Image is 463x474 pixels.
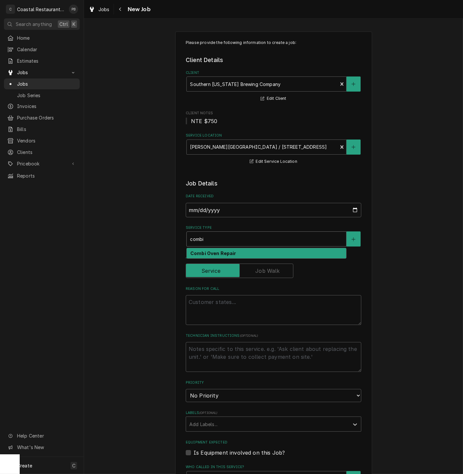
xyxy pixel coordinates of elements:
label: Is Equipment involved on this Job? [194,449,285,457]
label: Date Received [186,194,361,199]
span: Invoices [17,103,76,110]
span: C [72,462,75,469]
span: ( optional ) [199,411,218,415]
a: Jobs [86,4,112,15]
div: Reason For Call [186,286,361,325]
div: Equipment Expected [186,440,361,457]
a: Jobs [4,78,80,89]
span: Jobs [17,69,67,76]
button: Create New Service [347,231,360,247]
span: ( optional ) [240,334,258,337]
a: Job Series [4,90,80,101]
a: Go to Jobs [4,67,80,78]
button: Navigate back [115,4,126,14]
span: Client Notes [186,117,361,125]
a: Bills [4,124,80,135]
span: Job Series [17,92,76,99]
a: Go to What's New [4,442,80,453]
span: Ctrl [59,21,68,28]
label: Priority [186,380,361,385]
a: Reports [4,170,80,181]
span: Vendors [17,137,76,144]
a: Purchase Orders [4,112,80,123]
label: Equipment Expected [186,440,361,445]
span: Estimates [17,57,76,64]
label: Labels [186,410,361,416]
div: Service Type [186,225,361,247]
a: Clients [4,147,80,158]
span: Reports [17,172,76,179]
span: Purchase Orders [17,114,76,121]
div: Labels [186,410,361,432]
span: Help Center [17,432,76,439]
span: Client Notes [186,111,361,116]
span: Clients [17,149,76,156]
strong: Combi Oven Repair [190,250,236,256]
span: NTE $750 [191,118,217,124]
label: Service Location [186,133,361,138]
button: Search anythingCtrlK [4,18,80,30]
legend: Job Details [186,179,361,188]
span: Bills [17,126,76,133]
span: Search anything [16,21,52,28]
div: Phill Blush's Avatar [69,5,78,14]
button: Edit Client [260,95,287,103]
span: Home [17,34,76,41]
div: Service Location [186,133,361,165]
a: Go to Pricebook [4,158,80,169]
label: Technician Instructions [186,333,361,338]
div: C [6,5,15,14]
a: Estimates [4,55,80,66]
span: Jobs [17,80,76,87]
div: Priority [186,380,361,402]
legend: Client Details [186,56,361,64]
a: Vendors [4,135,80,146]
div: Client [186,70,361,103]
div: Job Type [186,255,361,278]
div: Date Received [186,194,361,217]
span: What's New [17,444,76,451]
p: Please provide the following information to create a job: [186,40,361,46]
div: Technician Instructions [186,333,361,372]
svg: Create New Location [351,145,355,149]
label: Service Type [186,225,361,230]
svg: Create New Service [351,237,355,242]
a: Invoices [4,101,80,112]
span: New Job [126,5,151,14]
label: Job Type [186,255,361,260]
span: K [73,21,75,28]
svg: Create New Client [351,82,355,86]
span: Jobs [98,6,110,13]
a: Home [4,32,80,43]
input: yyyy-mm-dd [186,203,361,217]
a: Go to Help Center [4,430,80,441]
div: Client Notes [186,111,361,125]
div: PB [69,5,78,14]
span: Calendar [17,46,76,53]
button: Create New Location [347,140,360,155]
button: Create New Client [347,76,360,92]
label: Client [186,70,361,75]
button: Edit Service Location [249,158,298,166]
a: Calendar [4,44,80,55]
span: Pricebook [17,160,67,167]
span: Create [17,463,32,468]
label: Who called in this service? [186,464,361,470]
div: Coastal Restaurant Repair [17,6,65,13]
label: Reason For Call [186,286,361,291]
